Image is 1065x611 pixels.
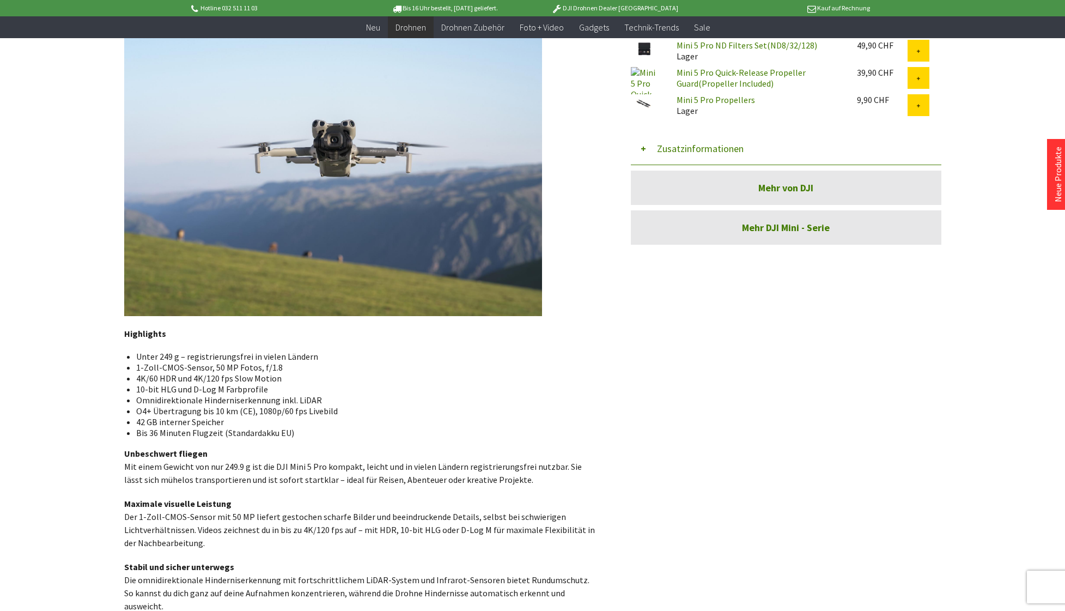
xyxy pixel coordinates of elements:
[520,22,564,33] span: Foto + Video
[624,22,679,33] span: Technik-Trends
[700,2,870,15] p: Kauf auf Rechnung
[668,40,848,62] div: Lager
[631,171,941,205] a: Mehr von DJI
[388,16,434,39] a: Drohnen
[124,497,598,549] p: Der 1-Zoll-CMOS-Sensor mit 50 MP liefert gestochen scharfe Bilder und beeindruckende Details, sel...
[579,22,609,33] span: Gadgets
[136,416,589,427] li: 42 GB interner Speicher
[631,94,658,112] img: Mini 5 Pro Propellers
[136,373,589,384] li: 4K/60 HDR und 4K/120 fps Slow Motion
[395,22,426,33] span: Drohnen
[124,448,208,459] strong: Unbeschwert fliegen
[512,16,571,39] a: Foto + Video
[677,67,806,89] a: Mini 5 Pro Quick-Release Propeller Guard(Propeller Included)
[124,447,598,486] p: Mit einem Gewicht von nur 249.9 g ist die DJI Mini 5 Pro kompakt, leicht und in vielen Ländern re...
[190,2,360,15] p: Hotline 032 511 11 03
[124,328,166,339] strong: Highlights
[136,395,589,406] li: Omnidirektionale Hinderniserkennung inkl. LiDAR
[136,351,589,362] li: Unter 249 g – registrierungsfrei in vielen Ländern
[631,67,658,94] img: Mini 5 Pro Quick-Release Propeller Guard(Propeller Included)
[694,22,710,33] span: Sale
[136,362,589,373] li: 1-Zoll-CMOS-Sensor, 50 MP Fotos, f/1.8
[530,2,699,15] p: DJI Drohnen Dealer [GEOGRAPHIC_DATA]
[136,427,589,438] li: Bis 36 Minuten Flugzeit (Standardakku EU)
[677,94,755,105] a: Mini 5 Pro Propellers
[857,40,908,51] div: 49,90 CHF
[631,210,941,245] a: Mehr DJI Mini - Serie
[857,67,908,78] div: 39,90 CHF
[1052,147,1063,202] a: Neue Produkte
[136,384,589,395] li: 10-bit HLG und D-Log M Farbprofile
[366,22,380,33] span: Neu
[677,40,817,51] a: Mini 5 Pro ND Filters Set(ND8/32/128)
[617,16,686,39] a: Technik-Trends
[686,16,718,39] a: Sale
[360,2,530,15] p: Bis 16 Uhr bestellt, [DATE] geliefert.
[571,16,617,39] a: Gadgets
[124,3,542,316] img: In-Flight-4-1
[136,406,589,416] li: O4+ Übertragung bis 10 km (CE), 1080p/60 fps Livebild
[857,94,908,105] div: 9,90 CHF
[124,498,232,509] strong: Maximale visuelle Leistung
[358,16,388,39] a: Neu
[668,94,848,116] div: Lager
[434,16,512,39] a: Drohnen Zubehör
[631,40,658,58] img: Mini 5 Pro ND Filters Set(ND8/32/128)
[124,561,234,572] strong: Stabil und sicher unterwegs
[631,132,941,165] button: Zusatzinformationen
[441,22,504,33] span: Drohnen Zubehör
